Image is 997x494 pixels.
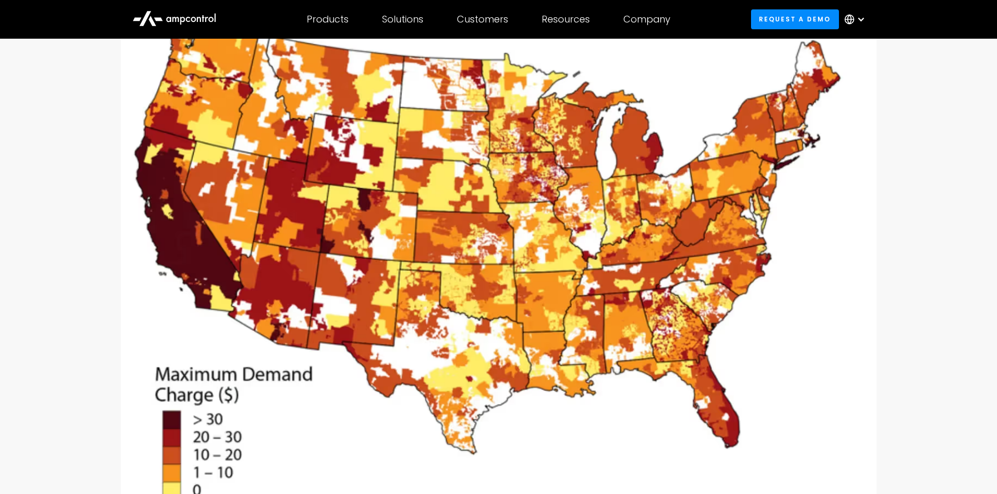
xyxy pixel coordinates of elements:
div: Products [307,14,349,25]
a: Request a demo [751,9,839,29]
div: Resources [542,14,590,25]
div: Customers [457,14,508,25]
div: Solutions [382,14,423,25]
div: Company [623,14,670,25]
